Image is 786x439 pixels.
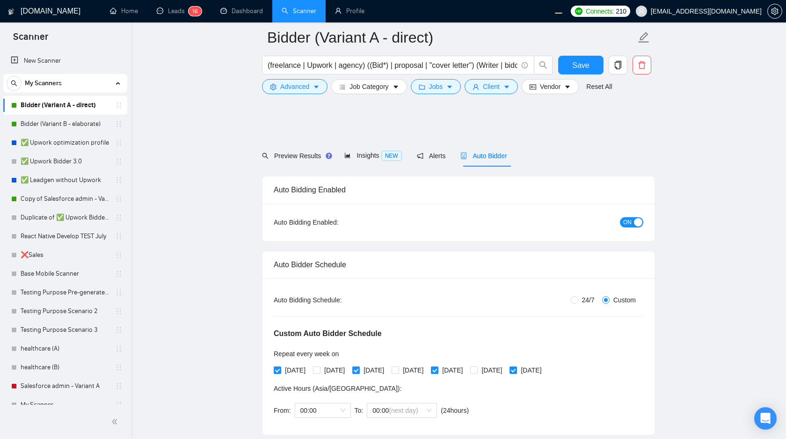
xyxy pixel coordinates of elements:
span: 1 [192,8,195,15]
span: search [262,153,269,159]
a: setting [767,7,782,15]
span: holder [115,102,123,109]
span: [DATE] [281,365,309,375]
span: user [473,83,479,90]
span: holder [115,214,123,221]
a: Testing Purpose Scenario 2 [21,302,109,321]
a: Bidder (Variant A - direct) [21,96,109,115]
a: homeHome [110,7,138,15]
button: folderJobscaret-down [411,79,461,94]
a: searchScanner [282,7,316,15]
a: healthcare (A) [21,339,109,358]
a: ✅ Upwork Bidder 3.0 [21,152,109,171]
span: search [534,61,552,69]
span: Connects: [586,6,614,16]
span: 24/7 [578,295,598,305]
button: copy [609,56,627,74]
input: Search Freelance Jobs... [268,59,517,71]
span: (next day) [389,407,418,414]
button: Save [558,56,604,74]
a: messageLeads16 [157,7,202,15]
span: idcard [530,83,536,90]
a: Base Mobile Scanner [21,264,109,283]
input: Scanner name... [267,26,636,49]
li: New Scanner [3,51,127,70]
span: setting [768,7,782,15]
button: barsJob Categorycaret-down [331,79,407,94]
span: [DATE] [360,365,388,375]
span: [DATE] [478,365,506,375]
span: caret-down [393,83,399,90]
span: Job Category [349,81,388,92]
span: [DATE] [399,365,427,375]
span: ( 24 hours) [441,407,469,414]
a: Salesforce admin - Variant A [21,377,109,395]
span: holder [115,270,123,278]
span: search [7,80,21,87]
span: user [638,8,645,15]
a: My Scanner [21,395,109,414]
span: Custom [610,295,640,305]
span: bars [339,83,346,90]
span: Alerts [417,152,446,160]
span: holder [115,176,123,184]
a: New Scanner [11,51,120,70]
span: caret-down [446,83,453,90]
span: notification [417,153,423,159]
span: ON [623,217,632,227]
div: Auto Bidder Schedule [274,251,643,278]
a: Duplicate of ✅ Upwork Bidder 3.0 [21,208,109,227]
a: healthcare (B) [21,358,109,377]
span: Advanced [280,81,309,92]
span: holder [115,233,123,240]
span: caret-down [313,83,320,90]
span: holder [115,364,123,371]
a: Reset All [586,81,612,92]
span: holder [115,326,123,334]
span: From: [274,407,291,414]
a: ❌Sales [21,246,109,264]
span: To: [355,407,364,414]
button: search [7,76,22,91]
img: logo [8,4,15,19]
span: Jobs [429,81,443,92]
a: ✅ Leadgen without Upwork [21,171,109,190]
span: holder [115,289,123,296]
a: Bidder (Variant B - elaborate) [21,115,109,133]
span: copy [609,61,627,69]
span: caret-down [503,83,510,90]
span: Vendor [540,81,560,92]
span: robot [460,153,467,159]
span: Preview Results [262,152,329,160]
span: setting [270,83,277,90]
span: area-chart [344,152,351,159]
button: setting [767,4,782,19]
a: React Native Develop TEST July [21,227,109,246]
div: Auto Bidding Schedule: [274,295,397,305]
span: holder [115,120,123,128]
span: 00:00 [300,403,345,417]
button: search [534,56,553,74]
span: folder [419,83,425,90]
a: Testing Purpose Pre-generated 1 [21,283,109,302]
span: My Scanners [25,74,62,93]
a: Copy of Salesforce admin - Variant A [21,190,109,208]
div: Auto Bidding Enabled: [274,217,397,227]
span: holder [115,158,123,165]
div: Tooltip anchor [325,152,333,160]
span: edit [638,31,650,44]
button: idcardVendorcaret-down [522,79,579,94]
div: Open Intercom Messenger [754,407,777,430]
span: caret-down [564,83,571,90]
button: userClientcaret-down [465,79,518,94]
a: userProfile [335,7,364,15]
div: Auto Bidding Enabled [274,176,643,203]
span: holder [115,307,123,315]
span: holder [115,139,123,146]
h5: Custom Auto Bidder Schedule [274,328,382,339]
span: Client [483,81,500,92]
span: Active Hours ( Asia/[GEOGRAPHIC_DATA] ): [274,385,401,392]
span: [DATE] [438,365,466,375]
span: Repeat every week on [274,350,339,358]
span: holder [115,195,123,203]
